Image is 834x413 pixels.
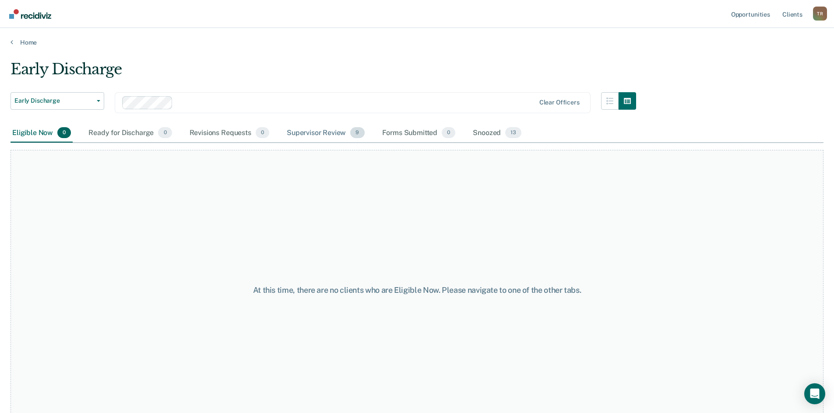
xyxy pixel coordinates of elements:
span: 0 [158,127,172,139]
div: Early Discharge [11,60,636,85]
a: Home [11,38,823,46]
div: T R [813,7,827,21]
div: Ready for Discharge0 [87,124,173,143]
span: 13 [505,127,521,139]
span: 0 [57,127,71,139]
div: Snoozed13 [471,124,523,143]
div: At this time, there are no clients who are Eligible Now. Please navigate to one of the other tabs. [214,285,620,295]
span: 0 [442,127,455,139]
span: 0 [256,127,269,139]
div: Clear officers [539,99,580,106]
div: Supervisor Review9 [285,124,366,143]
img: Recidiviz [9,9,51,19]
span: Early Discharge [14,97,93,104]
div: Eligible Now0 [11,124,73,143]
div: Revisions Requests0 [188,124,271,143]
button: Early Discharge [11,92,104,110]
div: Forms Submitted0 [380,124,457,143]
button: Profile dropdown button [813,7,827,21]
span: 9 [350,127,364,139]
div: Open Intercom Messenger [804,383,825,404]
